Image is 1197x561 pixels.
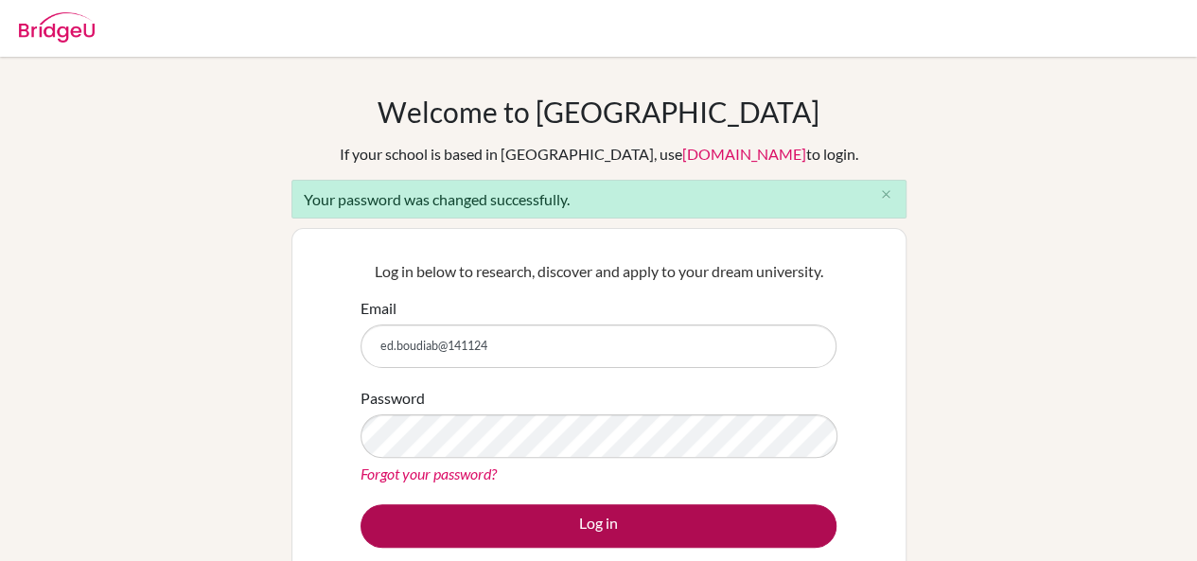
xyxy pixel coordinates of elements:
[378,95,819,129] h1: Welcome to [GEOGRAPHIC_DATA]
[361,260,836,283] p: Log in below to research, discover and apply to your dream university.
[879,187,893,202] i: close
[19,12,95,43] img: Bridge-U
[682,145,806,163] a: [DOMAIN_NAME]
[361,297,396,320] label: Email
[361,504,836,548] button: Log in
[291,180,907,219] div: Your password was changed successfully.
[361,465,497,482] a: Forgot your password?
[361,387,425,410] label: Password
[340,143,858,166] div: If your school is based in [GEOGRAPHIC_DATA], use to login.
[868,181,906,209] button: Close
